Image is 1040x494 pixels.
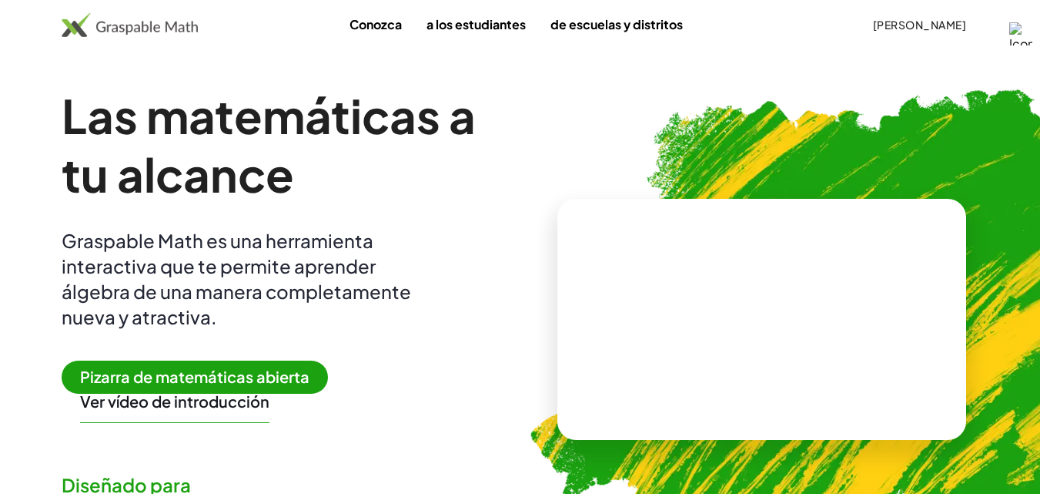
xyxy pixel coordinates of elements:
font: Las matemáticas a tu alcance [62,86,476,203]
a: Pizarra de matemáticas abierta [62,370,340,386]
font: [PERSON_NAME] [873,18,966,32]
video: ¿Qué es esto? Es notación matemática dinámica. Esta notación desempeña un papel fundamental en có... [646,261,877,377]
a: Conozca [337,10,414,39]
a: a los estudiantes [414,10,538,39]
a: de escuelas y distritos [538,10,695,39]
font: Conozca [349,16,402,32]
font: Pizarra de matemáticas abierta [80,367,309,386]
button: [PERSON_NAME] [860,11,978,39]
button: Ver vídeo de introducción [80,392,269,412]
font: Graspable Math es una herramienta interactiva que te permite aprender álgebra de una manera compl... [62,229,411,328]
font: a los estudiantes [426,16,526,32]
font: de escuelas y distritos [550,16,683,32]
font: Ver vídeo de introducción [80,392,269,411]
